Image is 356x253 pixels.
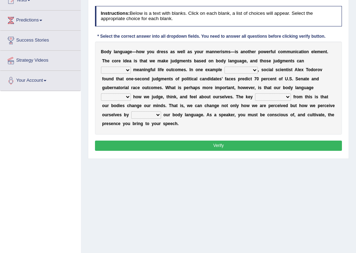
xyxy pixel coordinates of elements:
[292,58,294,63] b: s
[288,58,291,63] b: n
[161,67,164,72] b: e
[161,76,165,81] b: m
[199,49,202,54] b: u
[136,49,139,54] b: h
[207,76,209,81] b: d
[120,76,122,81] b: a
[120,49,122,54] b: g
[187,49,190,54] b: a
[266,67,269,72] b: c
[140,76,142,81] b: c
[153,58,155,63] b: e
[219,49,221,54] b: r
[237,58,239,63] b: u
[210,49,212,54] b: a
[161,49,163,54] b: e
[261,67,264,72] b: s
[159,67,160,72] b: i
[278,67,280,72] b: c
[273,58,274,63] b: j
[255,58,258,63] b: d
[145,67,148,72] b: n
[229,58,232,63] b: a
[249,49,252,54] b: h
[280,49,283,54] b: o
[228,49,231,54] b: s
[208,67,210,72] b: x
[0,31,81,48] a: Success Stories
[146,58,147,63] b: t
[169,67,171,72] b: u
[124,58,127,63] b: d
[114,58,117,63] b: o
[171,67,173,72] b: t
[166,58,168,63] b: e
[222,49,224,54] b: s
[191,67,193,72] b: n
[152,49,154,54] b: u
[272,49,274,54] b: u
[0,51,81,68] a: Strategy Videos
[221,58,223,63] b: d
[244,76,247,81] b: d
[144,58,146,63] b: a
[134,58,135,63] b: i
[122,76,124,81] b: t
[184,67,186,72] b: s
[281,76,282,81] b: f
[149,49,152,54] b: o
[304,49,306,54] b: o
[109,49,112,54] b: y
[184,76,187,81] b: o
[189,76,190,81] b: t
[153,76,155,81] b: u
[317,67,320,72] b: o
[173,49,175,54] b: s
[159,49,161,54] b: r
[171,76,173,81] b: s
[150,67,152,72] b: f
[248,76,251,81] b: c
[289,67,291,72] b: s
[306,67,308,72] b: T
[287,49,291,54] b: m
[229,76,231,81] b: c
[301,67,304,72] b: x
[177,58,179,63] b: g
[274,58,277,63] b: u
[263,49,266,54] b: w
[216,67,218,72] b: p
[295,49,297,54] b: i
[222,76,223,81] b: ’
[288,67,289,72] b: i
[163,49,166,54] b: s
[293,49,295,54] b: n
[154,67,155,72] b: l
[241,49,243,54] b: a
[107,49,109,54] b: d
[201,67,203,72] b: e
[221,49,222,54] b: i
[254,76,257,81] b: 7
[133,76,135,81] b: -
[268,67,269,72] b: i
[299,58,301,63] b: a
[130,49,132,54] b: e
[286,67,288,72] b: t
[246,49,248,54] b: o
[248,49,249,54] b: t
[218,67,220,72] b: l
[201,58,204,63] b: e
[316,67,318,72] b: r
[171,58,172,63] b: j
[158,67,159,72] b: l
[167,76,169,81] b: n
[133,67,137,72] b: m
[313,67,316,72] b: o
[211,58,214,63] b: n
[185,58,188,63] b: n
[258,49,261,54] b: p
[183,58,185,63] b: e
[107,58,110,63] b: e
[298,67,299,72] b: l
